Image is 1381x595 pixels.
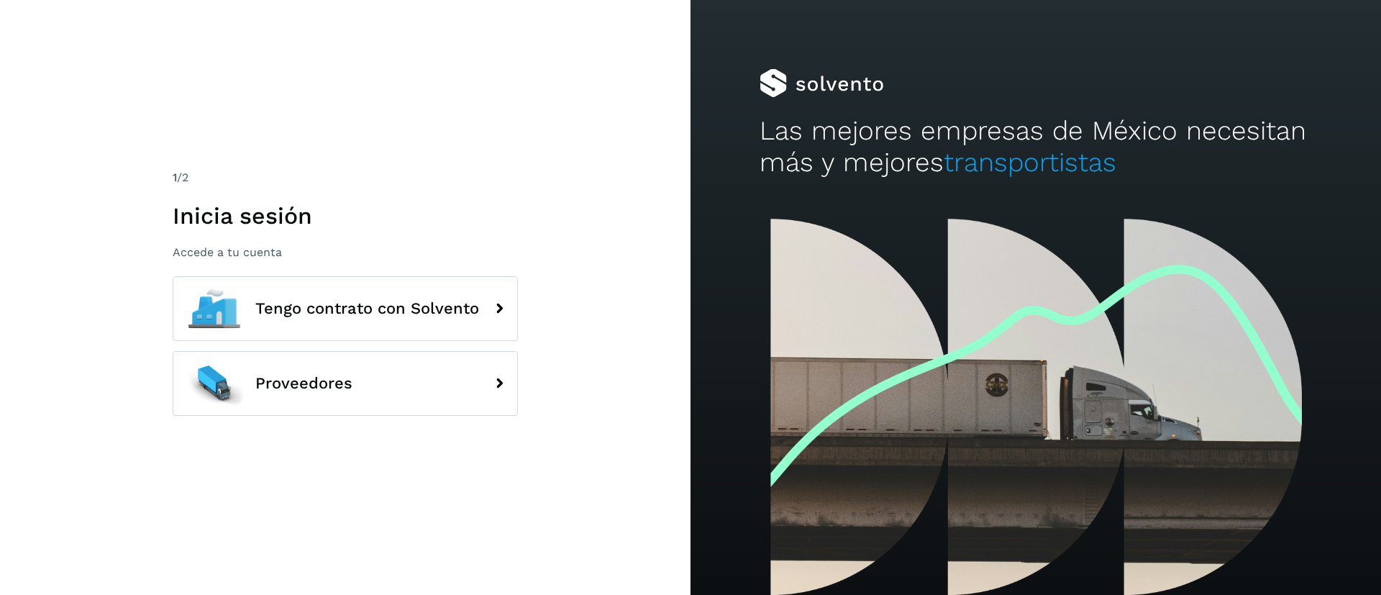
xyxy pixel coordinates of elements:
[173,171,177,184] span: 1
[944,147,1116,178] span: transportistas
[173,276,518,341] button: Tengo contrato con Solvento
[760,115,1312,179] h2: Las mejores empresas de México necesitan más y mejores
[173,202,518,230] h1: Inicia sesión
[255,300,479,317] span: Tengo contrato con Solvento
[173,169,518,186] div: /2
[173,351,518,416] button: Proveedores
[255,375,352,392] span: Proveedores
[173,245,518,259] p: Accede a tu cuenta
